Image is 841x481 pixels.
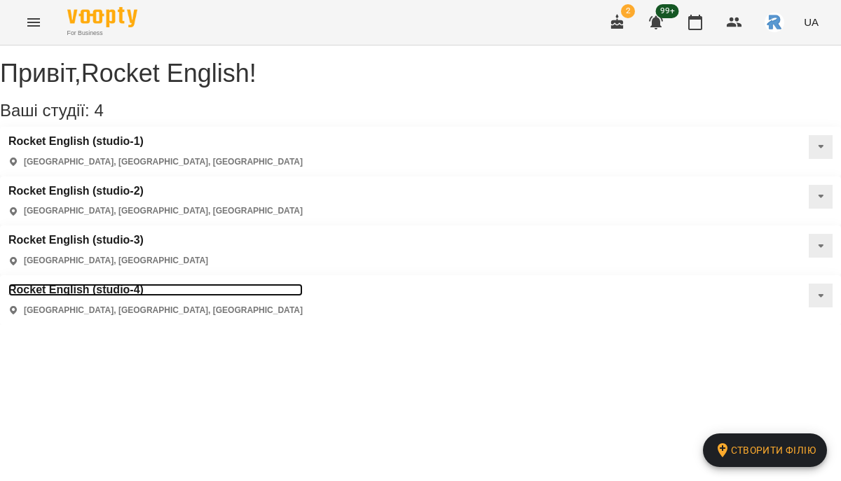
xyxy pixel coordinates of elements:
p: [GEOGRAPHIC_DATA], [GEOGRAPHIC_DATA], [GEOGRAPHIC_DATA] [24,205,303,217]
button: UA [798,9,824,35]
p: [GEOGRAPHIC_DATA], [GEOGRAPHIC_DATA], [GEOGRAPHIC_DATA] [24,156,303,168]
button: Menu [17,6,50,39]
img: 4d5b4add5c842939a2da6fce33177f00.jpeg [765,13,784,32]
p: [GEOGRAPHIC_DATA], [GEOGRAPHIC_DATA], [GEOGRAPHIC_DATA] [24,305,303,316]
a: Rocket English (studio-4) [8,284,303,296]
a: Rocket English (studio-3) [8,234,208,246]
span: 99+ [656,4,679,18]
span: For Business [67,29,137,38]
span: 4 [94,101,103,120]
a: Rocket English (studio-1) [8,135,303,148]
p: [GEOGRAPHIC_DATA], [GEOGRAPHIC_DATA] [24,255,208,267]
a: Rocket English (studio-2) [8,185,303,197]
span: UA [804,15,819,29]
img: Voopty Logo [67,7,137,27]
span: 2 [621,4,635,18]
